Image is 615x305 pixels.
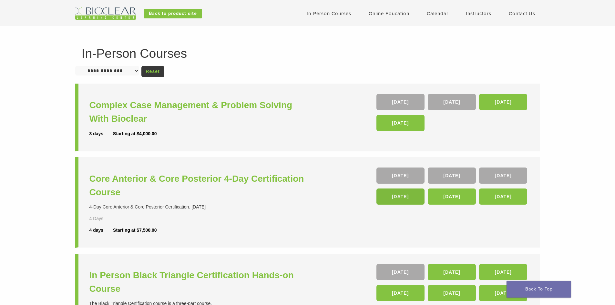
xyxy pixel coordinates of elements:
[466,11,491,16] a: Instructors
[376,285,425,301] a: [DATE]
[369,11,409,16] a: Online Education
[82,47,534,60] h1: In-Person Courses
[507,281,571,298] a: Back To Top
[428,285,476,301] a: [DATE]
[376,264,425,280] a: [DATE]
[479,168,527,184] a: [DATE]
[376,94,425,110] a: [DATE]
[144,9,202,18] a: Back to product site
[479,264,527,280] a: [DATE]
[479,94,527,110] a: [DATE]
[89,172,309,199] a: Core Anterior & Core Posterior 4-Day Certification Course
[428,188,476,205] a: [DATE]
[376,264,529,304] div: , , , , ,
[89,204,309,210] div: 4-Day Core Anterior & Core Posterior Certification. [DATE]
[307,11,351,16] a: In-Person Courses
[113,130,157,137] div: Starting at $4,000.00
[89,269,309,296] a: In Person Black Triangle Certification Hands-on Course
[75,7,136,20] img: Bioclear
[113,227,157,234] div: Starting at $7,500.00
[376,168,425,184] a: [DATE]
[479,188,527,205] a: [DATE]
[479,285,527,301] a: [DATE]
[141,66,164,77] a: Reset
[89,227,113,234] div: 4 days
[376,188,425,205] a: [DATE]
[89,98,309,126] a: Complex Case Management & Problem Solving With Bioclear
[509,11,535,16] a: Contact Us
[89,215,122,222] div: 4 Days
[427,11,448,16] a: Calendar
[428,94,476,110] a: [DATE]
[89,130,113,137] div: 3 days
[376,115,425,131] a: [DATE]
[376,168,529,208] div: , , , , ,
[376,94,529,134] div: , , ,
[428,264,476,280] a: [DATE]
[428,168,476,184] a: [DATE]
